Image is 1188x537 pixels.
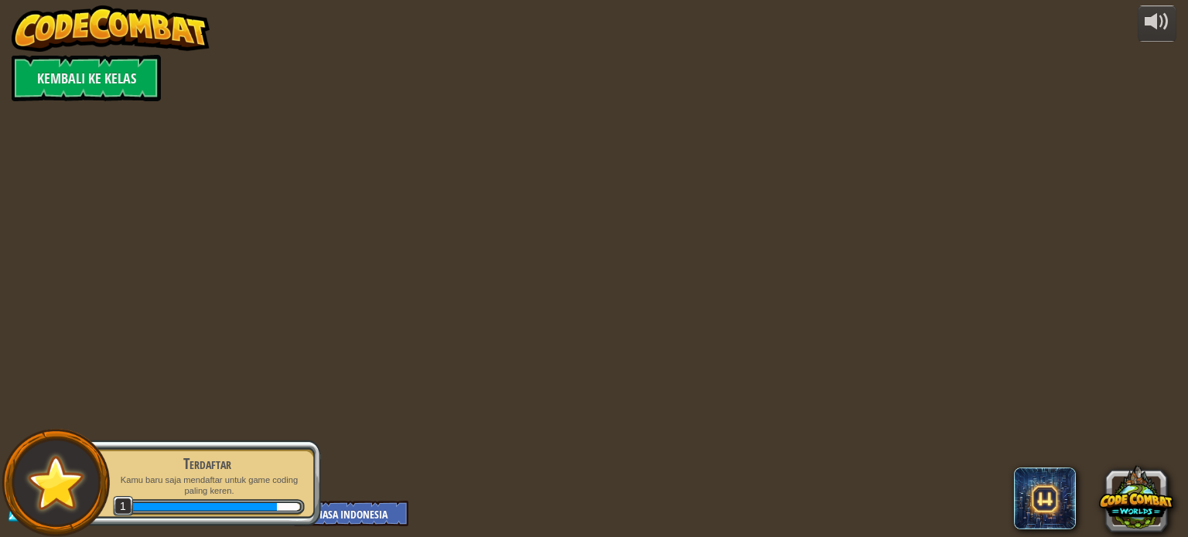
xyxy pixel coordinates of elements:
img: default.png [21,448,91,517]
a: Kembali ke Kelas [12,55,161,101]
span: CodeCombat AI HackStack [1014,467,1076,529]
button: CodeCombat Worlds on Roblox [1099,461,1173,535]
button: Atur suara [1138,5,1176,42]
span: 1 [113,496,134,517]
div: Terdaftar [110,453,305,474]
p: Kamu baru saja mendaftar untuk game coding paling keren. [110,474,305,497]
img: CodeCombat - Learn how to code by playing a game [12,5,210,52]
